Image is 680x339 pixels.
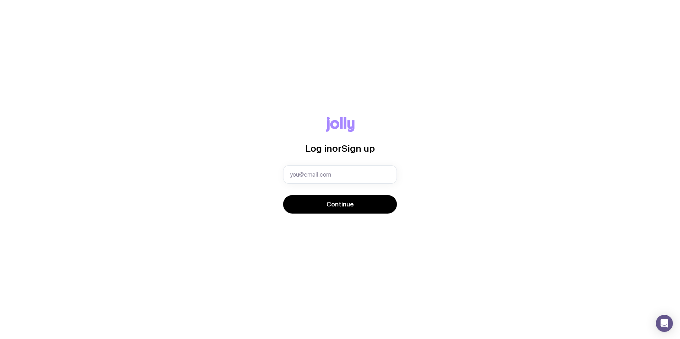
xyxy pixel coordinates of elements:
span: or [332,143,341,154]
span: Log in [305,143,332,154]
span: Sign up [341,143,375,154]
span: Continue [326,200,354,209]
button: Continue [283,195,397,214]
input: you@email.com [283,165,397,184]
div: Open Intercom Messenger [656,315,673,332]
